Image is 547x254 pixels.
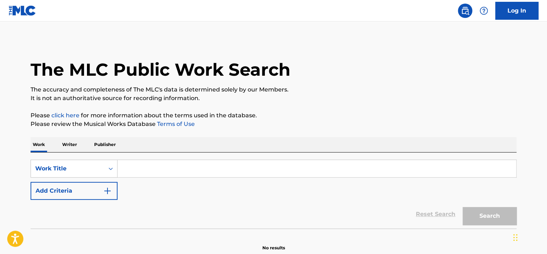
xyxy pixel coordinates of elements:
[31,182,118,200] button: Add Criteria
[479,6,488,15] img: help
[477,4,491,18] div: Help
[31,137,47,152] p: Work
[60,137,79,152] p: Writer
[31,85,516,94] p: The accuracy and completeness of The MLC's data is determined solely by our Members.
[461,6,469,15] img: search
[31,160,516,229] form: Search Form
[156,121,195,127] a: Terms of Use
[35,164,100,173] div: Work Title
[513,227,518,248] div: Drag
[31,120,516,128] p: Please review the Musical Works Database
[511,220,547,254] iframe: Chat Widget
[92,137,118,152] p: Publisher
[31,111,516,120] p: Please for more information about the terms used in the database.
[51,112,79,119] a: click here
[458,4,472,18] a: Public Search
[9,5,36,16] img: MLC Logo
[31,59,290,80] h1: The MLC Public Work Search
[103,187,112,195] img: 9d2ae6d4665cec9f34b9.svg
[495,2,538,20] a: Log In
[262,236,285,251] p: No results
[31,94,516,103] p: It is not an authoritative source for recording information.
